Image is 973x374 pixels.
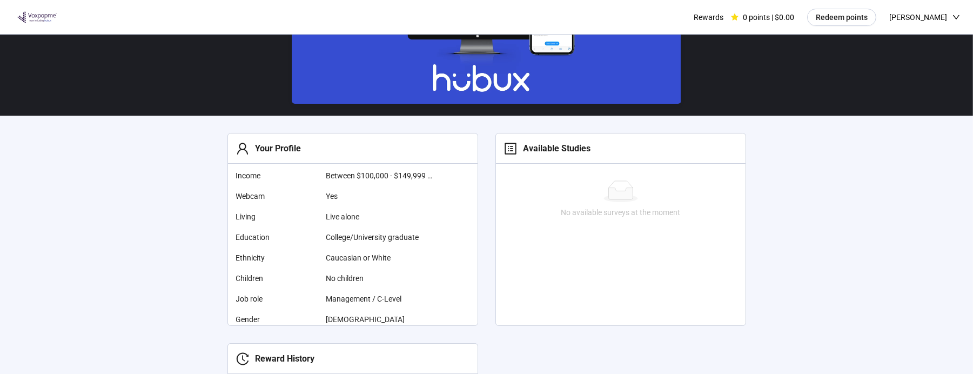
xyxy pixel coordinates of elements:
div: No available surveys at the moment [500,206,741,218]
span: down [952,14,960,21]
span: star [731,14,739,21]
div: Available Studies [517,142,590,155]
span: history [236,352,249,365]
div: Reward History [249,352,314,365]
span: Live alone [326,211,434,223]
span: Children [236,272,318,284]
span: [DEMOGRAPHIC_DATA] [326,313,434,325]
div: Your Profile [249,142,301,155]
span: College/University graduate [326,231,434,243]
button: Redeem points [807,9,876,26]
span: Income [236,170,318,182]
span: Redeem points [816,11,868,23]
span: profile [504,142,517,155]
span: Caucasian or White [326,252,434,264]
span: Management / C-Level [326,293,434,305]
span: Webcam [236,190,318,202]
span: Between $100,000 - $149,999 per year [326,170,434,182]
span: user [236,142,249,155]
span: Yes [326,190,434,202]
span: Ethnicity [236,252,318,264]
span: Living [236,211,318,223]
span: Job role [236,293,318,305]
span: No children [326,272,434,284]
span: Education [236,231,318,243]
span: Gender [236,313,318,325]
